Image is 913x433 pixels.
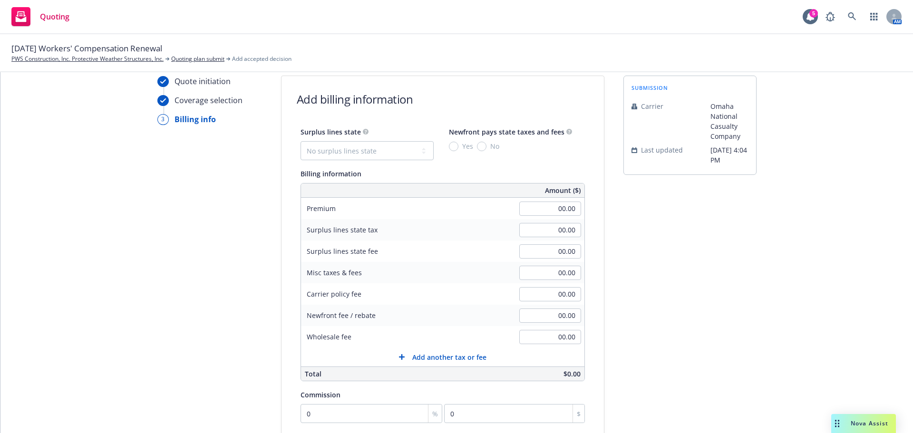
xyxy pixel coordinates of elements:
span: Billing information [301,169,361,178]
span: Surplus lines state fee [307,247,378,256]
span: Omaha National Casualty Company [710,101,748,141]
a: Report a Bug [821,7,840,26]
a: Switch app [864,7,884,26]
span: submission [631,84,668,92]
span: [DATE] Workers' Compensation Renewal [11,42,162,55]
div: Coverage selection [175,95,243,106]
span: Amount ($) [545,185,581,195]
span: $ [577,409,581,419]
span: Premium [307,204,336,213]
button: Nova Assist [831,414,896,433]
span: Newfront pays state taxes and fees [449,127,564,136]
span: Surplus lines state [301,127,361,136]
input: 0.00 [519,244,581,259]
div: Drag to move [831,414,843,433]
input: Yes [449,142,458,151]
div: Billing info [175,114,216,125]
span: Yes [462,141,473,151]
input: 0.00 [519,202,581,216]
span: [DATE] 4:04 PM [710,145,748,165]
input: 0.00 [519,287,581,301]
span: Carrier policy fee [307,289,361,298]
a: Quoting plan submit [171,55,224,63]
span: Add accepted decision [232,55,291,63]
span: Newfront fee / rebate [307,311,376,320]
a: Quoting [8,3,73,30]
input: No [477,142,486,151]
input: 0.00 [519,223,581,237]
a: PWS Construction, Inc. Protective Weather Structures, Inc. [11,55,164,63]
span: No [490,141,499,151]
span: Total [305,369,321,378]
span: Carrier [641,101,663,111]
span: Quoting [40,13,69,20]
span: Wholesale fee [307,332,351,341]
input: 0.00 [519,266,581,280]
div: 3 [157,114,169,125]
input: 0.00 [519,330,581,344]
a: Search [843,7,862,26]
span: Add another tax or fee [412,352,486,362]
span: Commission [301,390,340,399]
span: $0.00 [563,369,581,378]
div: 5 [809,9,818,18]
input: 0.00 [519,308,581,323]
div: Quote initiation [175,76,231,87]
span: % [432,409,438,419]
button: Add another tax or fee [301,347,584,366]
h1: Add billing information [297,91,413,107]
span: Last updated [641,145,683,155]
span: Surplus lines state tax [307,225,378,234]
span: Misc taxes & fees [307,268,362,277]
span: Nova Assist [851,419,888,427]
